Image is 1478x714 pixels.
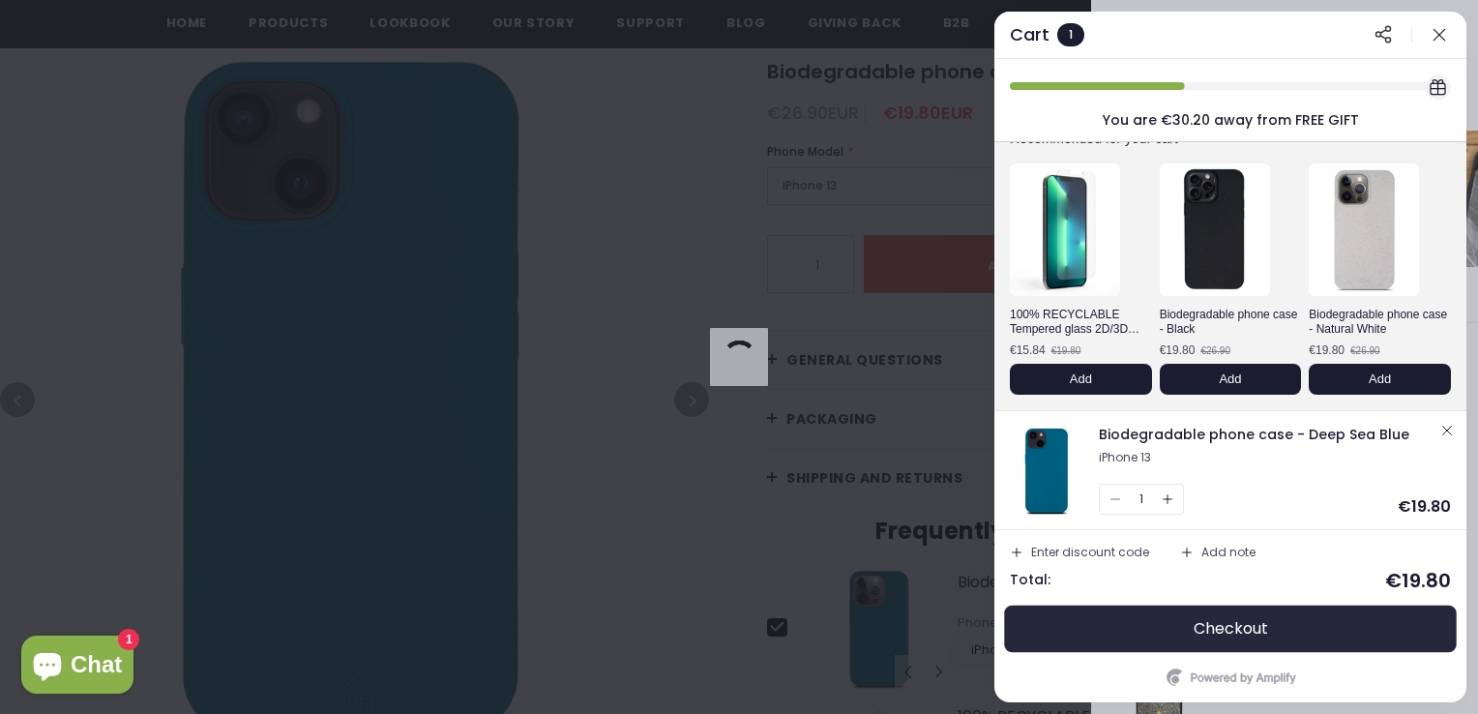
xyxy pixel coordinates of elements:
div: Biodegradable phone case - Natural White [1309,306,1451,339]
div: Total: [1010,572,1050,589]
span: Add [1070,372,1092,387]
span: Checkout [1194,619,1268,639]
div: €19.80 [1160,344,1196,356]
div: iPhone 13 [1099,451,1435,464]
div: €19.80 [1051,346,1081,356]
span: Add [1369,372,1391,387]
div: 1 [1139,485,1143,514]
div: 100% RECYCLABLE Tempered glass 2D/3D screen protector [1010,306,1152,339]
button: Add [1309,364,1451,395]
div: Biodegradable phone case - Deep Sea Blue [1099,425,1435,445]
div: Add note [1201,547,1256,558]
inbox-online-store-chat: Shopify online store chat [15,636,139,699]
button: Add [1160,364,1302,395]
div: Enter discount code [1031,547,1149,558]
div: €19.80 [1385,571,1451,590]
button: Checkout [1010,606,1451,652]
span: 100% RECYCLABLE Tempered glass 2D/3D screen protector [1010,308,1139,350]
button: Add note [1172,538,1263,567]
div: €15.84 [1010,344,1046,356]
div: Recommended for your cart [1010,132,1366,145]
span: Biodegradable phone case - Deep Sea Blue [1099,425,1409,444]
button: Add [1010,364,1152,395]
span: Biodegradable phone case - Natural White [1309,308,1447,336]
div: €19.80 [1398,499,1451,515]
div: Biodegradable phone case - Black [1160,306,1302,339]
div: €26.90 [1350,346,1380,356]
div: Recommended for your cart [994,113,1466,164]
div: €19.80 [1309,344,1345,356]
span: Add [1219,372,1241,387]
div: 1 [1057,23,1084,46]
div: Cart [1010,26,1049,44]
div: €26.90 [1200,346,1230,356]
button: Enter discount code [1002,538,1157,567]
span: Biodegradable phone case - Black [1160,308,1298,336]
